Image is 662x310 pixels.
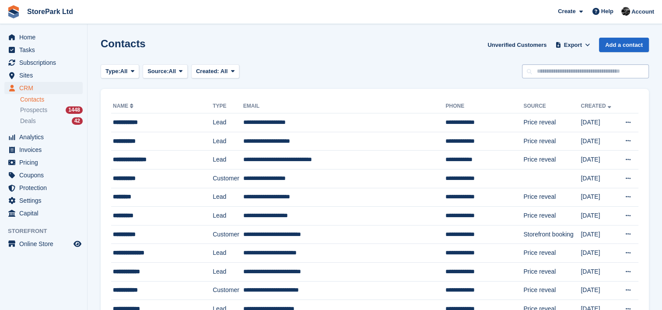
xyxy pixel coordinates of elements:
a: menu [4,156,83,169]
span: Storefront [8,227,87,236]
td: [DATE] [581,225,617,244]
td: Storefront booking [523,225,581,244]
span: Tasks [19,44,72,56]
a: menu [4,82,83,94]
h1: Contacts [101,38,146,49]
span: Create [558,7,575,16]
td: [DATE] [581,132,617,151]
a: menu [4,238,83,250]
button: Source: All [143,64,188,79]
td: Lead [213,188,243,207]
td: Price reveal [523,207,581,225]
td: Price reveal [523,188,581,207]
td: Customer [213,225,243,244]
span: Help [601,7,613,16]
span: Account [631,7,654,16]
th: Type [213,99,243,113]
span: Prospects [20,106,47,114]
th: Source [523,99,581,113]
a: menu [4,169,83,181]
img: stora-icon-8386f47178a22dfd0bd8f6a31ec36ba5ce8667c1dd55bd0f319d3a0aa187defe.svg [7,5,20,18]
td: Customer [213,169,243,188]
th: Email [243,99,446,113]
a: StorePark Ltd [24,4,77,19]
button: Type: All [101,64,139,79]
span: All [169,67,176,76]
a: Prospects 1448 [20,106,83,115]
span: Home [19,31,72,43]
td: Price reveal [523,262,581,281]
td: [DATE] [581,151,617,169]
td: Lead [213,113,243,132]
span: Coupons [19,169,72,181]
span: Analytics [19,131,72,143]
td: Lead [213,207,243,225]
span: Export [564,41,582,49]
a: menu [4,44,83,56]
a: Add a contact [599,38,649,52]
a: menu [4,207,83,219]
td: Price reveal [523,281,581,300]
td: Price reveal [523,244,581,263]
span: CRM [19,82,72,94]
td: Price reveal [523,151,581,169]
div: 42 [72,117,83,125]
span: Created: [196,68,219,74]
td: Lead [213,132,243,151]
span: Capital [19,207,72,219]
td: Price reveal [523,132,581,151]
button: Created: All [191,64,239,79]
span: Type: [105,67,120,76]
a: menu [4,182,83,194]
span: Subscriptions [19,56,72,69]
td: Customer [213,281,243,300]
span: Deals [20,117,36,125]
a: menu [4,69,83,81]
a: menu [4,194,83,207]
td: [DATE] [581,113,617,132]
td: [DATE] [581,244,617,263]
td: [DATE] [581,281,617,300]
td: Lead [213,244,243,263]
div: 1448 [66,106,83,114]
a: Deals 42 [20,116,83,126]
button: Export [553,38,592,52]
td: Lead [213,151,243,169]
td: [DATE] [581,188,617,207]
span: Protection [19,182,72,194]
a: Contacts [20,95,83,104]
a: menu [4,31,83,43]
a: menu [4,144,83,156]
th: Phone [445,99,523,113]
a: Preview store [72,239,83,249]
span: All [120,67,128,76]
td: [DATE] [581,169,617,188]
span: Sites [19,69,72,81]
a: Name [113,103,135,109]
a: Unverified Customers [484,38,550,52]
span: Online Store [19,238,72,250]
span: All [221,68,228,74]
a: menu [4,131,83,143]
td: Lead [213,262,243,281]
span: Invoices [19,144,72,156]
td: [DATE] [581,207,617,225]
span: Source: [147,67,168,76]
span: Settings [19,194,72,207]
span: Pricing [19,156,72,169]
a: menu [4,56,83,69]
td: Price reveal [523,113,581,132]
td: [DATE] [581,262,617,281]
a: Created [581,103,613,109]
img: Ryan Mulcahy [621,7,630,16]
